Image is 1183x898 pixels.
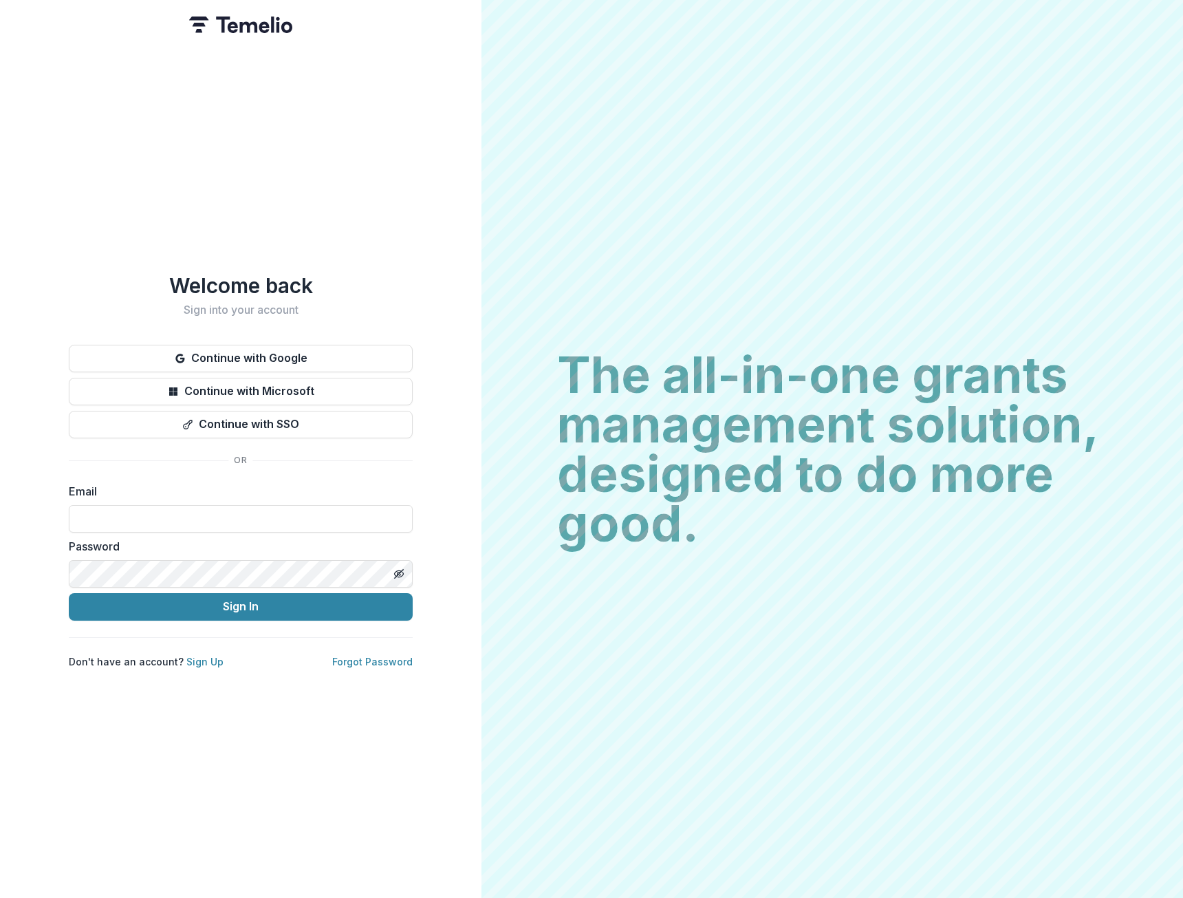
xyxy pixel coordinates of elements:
h1: Welcome back [69,273,413,298]
label: Password [69,538,404,555]
a: Forgot Password [332,656,413,667]
button: Continue with Microsoft [69,378,413,405]
button: Continue with Google [69,345,413,372]
label: Email [69,483,404,500]
button: Toggle password visibility [388,563,410,585]
p: Don't have an account? [69,654,224,669]
a: Sign Up [186,656,224,667]
h2: Sign into your account [69,303,413,317]
img: Temelio [189,17,292,33]
button: Sign In [69,593,413,621]
button: Continue with SSO [69,411,413,438]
